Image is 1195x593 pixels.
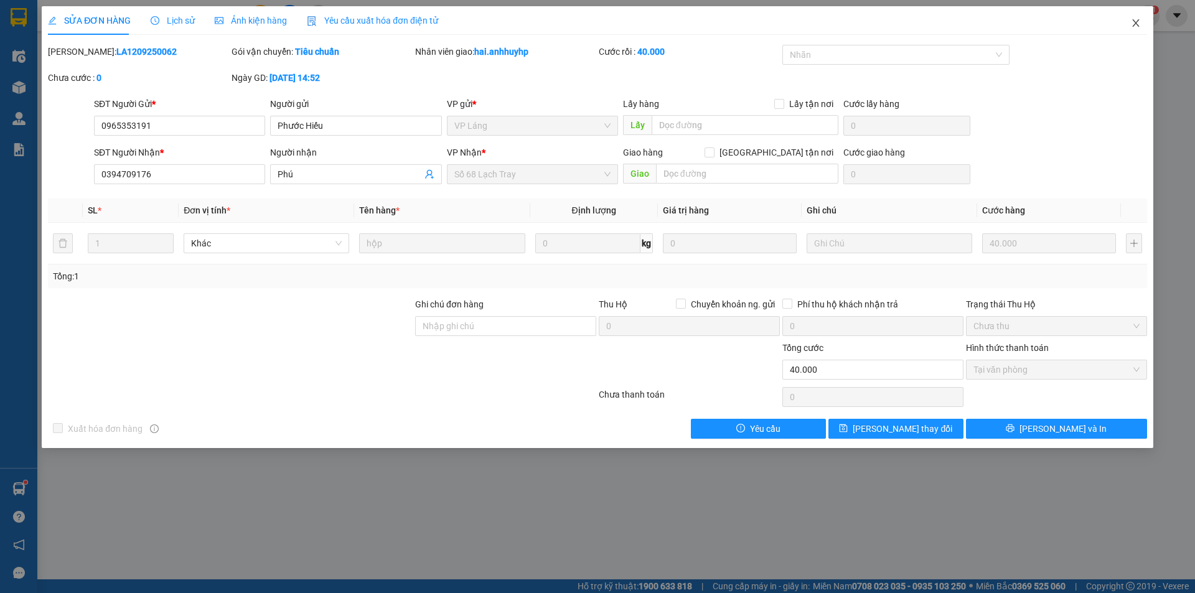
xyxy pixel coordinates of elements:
[715,146,838,159] span: [GEOGRAPHIC_DATA] tận nơi
[474,47,528,57] b: hai.anhhuyhp
[973,317,1140,335] span: Chưa thu
[1019,422,1107,436] span: [PERSON_NAME] và In
[415,299,484,309] label: Ghi chú đơn hàng
[48,71,229,85] div: Chưa cước :
[295,47,339,57] b: Tiêu chuẩn
[215,16,223,25] span: picture
[307,16,317,26] img: icon
[792,297,903,311] span: Phí thu hộ khách nhận trả
[623,147,663,157] span: Giao hàng
[96,73,101,83] b: 0
[782,343,823,353] span: Tổng cước
[640,233,653,253] span: kg
[966,419,1147,439] button: printer[PERSON_NAME] và In
[637,47,665,57] b: 40.000
[686,297,780,311] span: Chuyển khoản ng. gửi
[652,115,838,135] input: Dọc đường
[307,16,438,26] span: Yêu cầu xuất hóa đơn điện tử
[94,146,265,159] div: SĐT Người Nhận
[1131,18,1141,28] span: close
[802,198,977,223] th: Ghi chú
[663,205,709,215] span: Giá trị hàng
[116,47,177,57] b: LA1209250062
[1118,6,1153,41] button: Close
[750,422,780,436] span: Yêu cầu
[6,49,69,113] img: logo
[691,419,826,439] button: exclamation-circleYêu cầu
[599,45,780,58] div: Cước rồi :
[359,205,400,215] span: Tên hàng
[807,233,972,253] input: Ghi Chú
[663,233,797,253] input: 0
[597,388,781,409] div: Chưa thanh toán
[982,205,1025,215] span: Cước hàng
[454,116,611,135] span: VP Láng
[843,164,970,184] input: Cước giao hàng
[63,422,148,436] span: Xuất hóa đơn hàng
[828,419,963,439] button: save[PERSON_NAME] thay đổi
[48,16,57,25] span: edit
[784,97,838,111] span: Lấy tận nơi
[53,233,73,253] button: delete
[70,54,178,98] span: Chuyển phát nhanh: [GEOGRAPHIC_DATA] - [GEOGRAPHIC_DATA]
[184,205,230,215] span: Đơn vị tính
[415,316,596,336] input: Ghi chú đơn hàng
[151,16,159,25] span: clock-circle
[270,146,441,159] div: Người nhận
[232,71,413,85] div: Ngày GD:
[48,16,131,26] span: SỬA ĐƠN HÀNG
[843,99,899,109] label: Cước lấy hàng
[415,45,596,58] div: Nhân viên giao:
[53,269,461,283] div: Tổng: 1
[1126,233,1142,253] button: plus
[973,360,1140,379] span: Tại văn phòng
[191,234,342,253] span: Khác
[150,424,159,433] span: info-circle
[424,169,434,179] span: user-add
[623,115,652,135] span: Lấy
[269,73,320,83] b: [DATE] 14:52
[623,99,659,109] span: Lấy hàng
[77,10,171,50] strong: CHUYỂN PHÁT NHANH VIP ANH HUY
[839,424,848,434] span: save
[843,116,970,136] input: Cước lấy hàng
[359,233,525,253] input: VD: Bàn, Ghế
[232,45,413,58] div: Gói vận chuyển:
[656,164,838,184] input: Dọc đường
[151,16,195,26] span: Lịch sử
[454,165,611,184] span: Số 68 Lạch Tray
[623,164,656,184] span: Giao
[966,343,1049,353] label: Hình thức thanh toán
[572,205,616,215] span: Định lượng
[1006,424,1015,434] span: printer
[966,297,1147,311] div: Trạng thái Thu Hộ
[94,97,265,111] div: SĐT Người Gửi
[270,97,441,111] div: Người gửi
[736,424,745,434] span: exclamation-circle
[215,16,287,26] span: Ảnh kiện hàng
[447,97,618,111] div: VP gửi
[48,45,229,58] div: [PERSON_NAME]:
[599,299,627,309] span: Thu Hộ
[982,233,1116,253] input: 0
[88,205,98,215] span: SL
[843,147,905,157] label: Cước giao hàng
[447,147,482,157] span: VP Nhận
[853,422,952,436] span: [PERSON_NAME] thay đổi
